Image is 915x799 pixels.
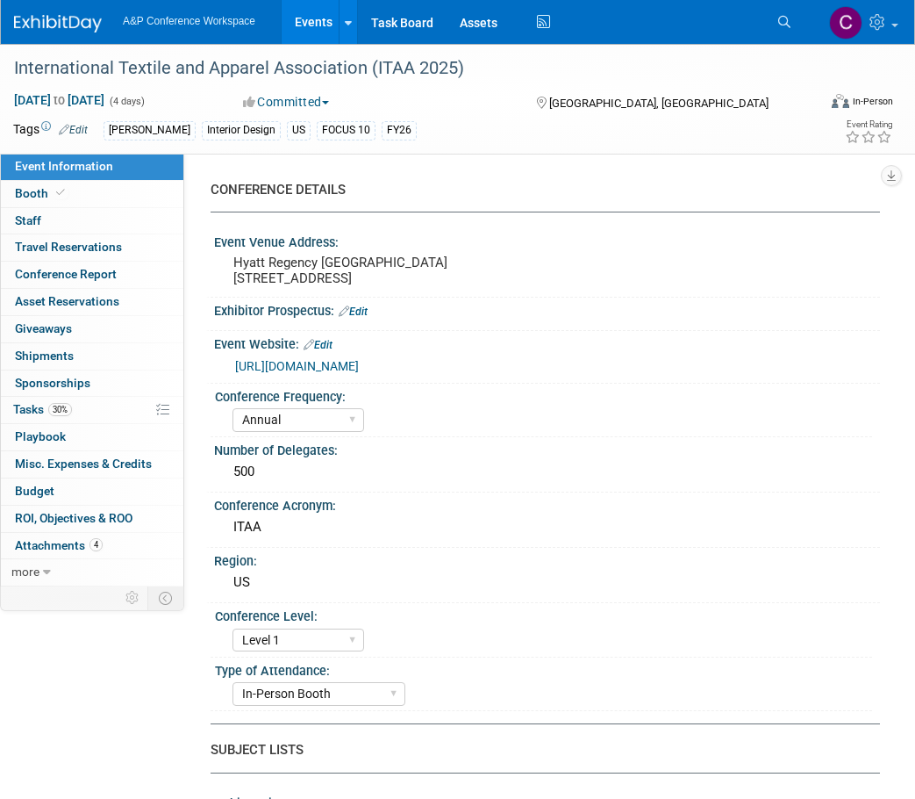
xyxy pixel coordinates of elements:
[51,93,68,107] span: to
[235,359,359,373] a: [URL][DOMAIN_NAME]
[1,397,183,423] a: Tasks30%
[15,376,90,390] span: Sponsorships
[214,437,880,459] div: Number of Delegates:
[202,121,281,140] div: Interior Design
[233,255,472,286] pre: Hyatt Regency [GEOGRAPHIC_DATA] [STREET_ADDRESS]
[1,262,183,288] a: Conference Report
[1,234,183,261] a: Travel Reservations
[14,15,102,32] img: ExhibitDay
[15,159,113,173] span: Event Information
[549,97,768,110] span: [GEOGRAPHIC_DATA], [GEOGRAPHIC_DATA]
[829,6,862,40] img: Carrlee Craig
[15,349,74,363] span: Shipments
[1,371,183,397] a: Sponsorships
[227,458,867,486] div: 500
[123,15,255,27] span: A&P Conference Workspace
[317,121,375,140] div: FOCUS 10
[287,121,311,140] div: US
[237,93,336,111] button: Committed
[148,587,184,609] td: Toggle Event Tabs
[227,569,867,596] div: US
[215,603,872,625] div: Conference Level:
[11,565,39,579] span: more
[48,403,72,416] span: 30%
[56,188,65,198] i: Booth reservation complete
[304,339,332,351] a: Edit
[1,181,183,207] a: Booth
[1,316,183,342] a: Giveaways
[1,343,183,370] a: Shipments
[214,493,880,515] div: Conference Acronym:
[15,457,152,471] span: Misc. Expenses & Credits
[852,95,893,108] div: In-Person
[15,240,122,254] span: Travel Reservations
[845,120,892,129] div: Event Rating
[757,91,893,118] div: Event Format
[15,538,103,552] span: Attachments
[214,548,880,570] div: Region:
[211,181,867,199] div: CONFERENCE DETAILS
[15,321,72,335] span: Giveaways
[15,213,41,227] span: Staff
[211,741,867,759] div: SUBJECT LISTS
[15,511,132,525] span: ROI, Objectives & ROO
[1,506,183,532] a: ROI, Objectives & ROO
[1,479,183,505] a: Budget
[13,92,105,108] span: [DATE] [DATE]
[1,154,183,180] a: Event Information
[15,267,117,281] span: Conference Report
[1,451,183,478] a: Misc. Expenses & Credits
[382,121,417,140] div: FY26
[1,424,183,450] a: Playbook
[13,120,88,140] td: Tags
[104,121,196,140] div: [PERSON_NAME]
[1,533,183,559] a: Attachments4
[8,53,805,84] div: International Textile and Apparel Association (ITAA 2025)
[15,186,68,200] span: Booth
[339,306,368,318] a: Edit
[118,587,148,609] td: Personalize Event Tab Strip
[89,538,103,551] span: 4
[1,289,183,315] a: Asset Reservations
[214,331,880,354] div: Event Website:
[59,124,88,136] a: Edit
[215,384,872,406] div: Conference Frequency:
[1,559,183,586] a: more
[13,402,72,416] span: Tasks
[15,484,54,498] span: Budget
[215,658,872,680] div: Type of Attendance:
[214,229,880,251] div: Event Venue Address:
[15,294,119,308] span: Asset Reservations
[1,208,183,234] a: Staff
[227,514,867,541] div: ITAA
[108,96,145,107] span: (4 days)
[832,94,849,108] img: Format-Inperson.png
[15,429,66,443] span: Playbook
[214,298,880,320] div: Exhibitor Prospectus:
